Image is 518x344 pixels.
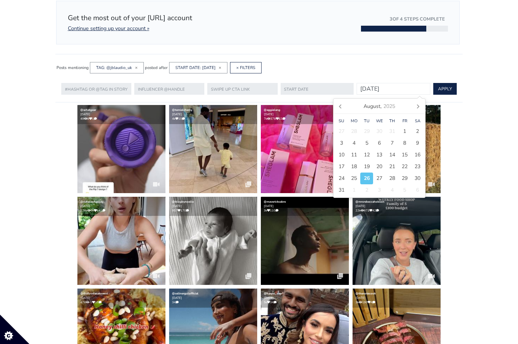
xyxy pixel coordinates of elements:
span: 11 [351,151,357,159]
div: Th [386,118,399,124]
span: 30 [376,127,382,135]
a: × FILTERS [236,65,255,70]
a: @harpsi_kaur [264,292,282,296]
div: posted [145,62,158,73]
span: 24 [339,174,344,182]
input: Date in YYYY-MM-DD format [357,83,430,95]
div: [DATE] 7k 378 63 [261,105,349,124]
a: @blogbynoelle [172,200,194,204]
span: 9 [416,139,419,147]
span: 21 [389,163,395,170]
span: 31 [339,186,344,194]
div: [DATE] 478 -1 10 [77,289,165,308]
input: Date in YYYY-MM-DD format [281,83,354,95]
span: 4 [353,139,355,147]
div: mentioning [68,62,89,73]
div: [DATE] 957 170 [169,197,257,216]
span: 25 [351,174,357,182]
a: @aggielang [264,108,280,112]
a: @selinergulofficial [172,292,198,296]
span: 1 [353,186,355,194]
a: @thenotecook [355,292,376,296]
a: @mrsrebeccahobson [355,200,384,204]
a: Continue setting up your account » [68,25,149,32]
a: @mavericksabre [264,200,286,204]
div: Get the most out of your [URL] account [68,13,252,23]
div: Sa [411,118,424,124]
div: Mo [348,118,361,124]
input: #hashtag or @tag IN STORY [61,83,131,95]
button: APPLY [433,83,457,95]
a: @whatgear [80,108,96,112]
span: 17 [339,163,344,170]
a: @temialchemy [172,108,192,112]
span: 22 [402,163,408,170]
span: × [135,65,138,70]
a: @thefoodanatomist [80,292,108,296]
span: 30 [415,174,420,182]
div: Posts [56,62,66,73]
span: 2 [416,127,419,135]
span: 19 [364,163,370,170]
span: 20 [376,163,382,170]
a: START DATE: [DATE] [175,65,216,70]
div: after [159,62,168,73]
i: 2025 [383,102,395,110]
div: [DATE] 3k 110 [261,197,349,216]
div: [DATE] 49 8 1 [77,105,165,124]
span: 3 [340,139,343,147]
span: 8 [403,139,406,147]
div: of 4 steps complete [364,16,445,23]
span: 31 [389,127,395,135]
span: 16 [415,151,420,159]
a: @nataliechassay [80,200,103,204]
span: 27 [376,174,382,182]
span: 3 [378,186,381,194]
span: 18 [351,163,357,170]
span: 29 [364,127,370,135]
a: TAG: @jblaudio_uk [96,65,132,70]
span: 27 [339,127,344,135]
span: 15 [402,151,408,159]
span: 7 [391,139,394,147]
span: 5 [403,186,406,194]
span: 3 [390,16,393,22]
div: [DATE] 5k 34 [261,289,349,308]
div: [DATE] 128k 6k 141 [77,197,165,216]
div: [DATE] 3k 190 4 [353,289,441,308]
div: [DATE] 22k 872 42 [353,197,441,216]
div: Fr [398,118,411,124]
span: 26 [364,174,370,182]
span: 6 [416,186,419,194]
div: August, [361,100,398,112]
div: Su [335,118,348,124]
span: 4 [391,186,394,194]
span: 28 [389,174,395,182]
span: 28 [351,127,357,135]
div: [DATE] 4k 10 [169,105,257,124]
span: 12 [364,151,370,159]
span: × [219,65,221,70]
div: [DATE] 34 [169,289,257,308]
span: 10 [339,151,344,159]
span: 1 [403,127,406,135]
input: swipe up cta link [207,83,277,95]
div: We [373,118,386,124]
span: 6 [378,139,381,147]
span: 13 [376,151,382,159]
span: 2 [365,186,368,194]
span: 14 [389,151,395,159]
span: 29 [402,174,408,182]
span: 23 [415,163,420,170]
div: Tu [360,118,373,124]
span: 5 [365,139,368,147]
input: influencer @handle [134,83,204,95]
